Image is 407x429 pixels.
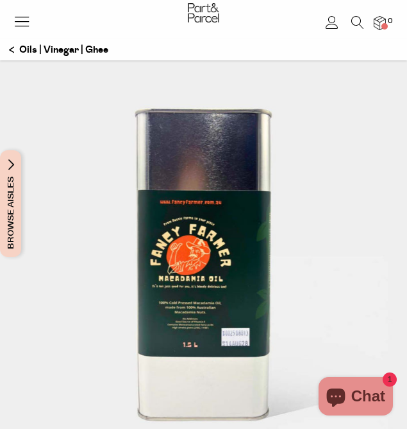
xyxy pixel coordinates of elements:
[4,150,18,257] span: Browse Aisles
[385,15,396,27] span: 0
[315,377,397,419] inbox-online-store-chat: Shopify online store chat
[374,16,386,30] a: 0
[188,3,219,22] img: Part&Parcel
